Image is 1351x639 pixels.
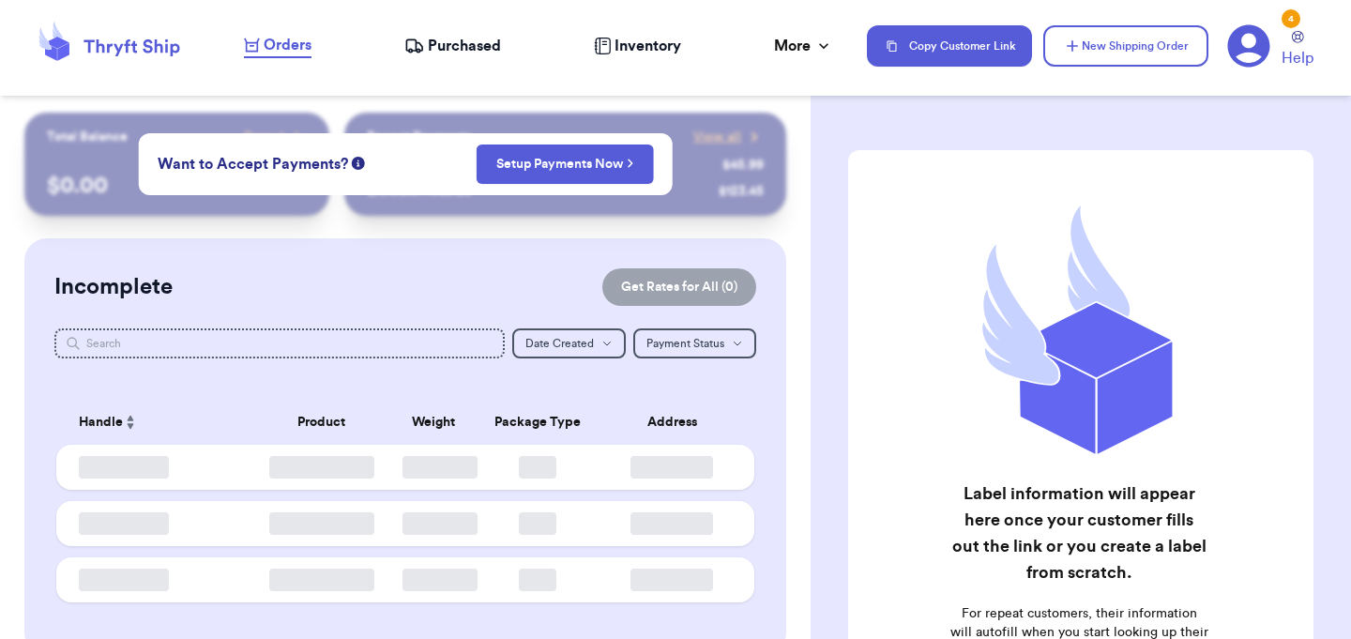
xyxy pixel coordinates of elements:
a: View all [693,128,764,146]
div: 4 [1282,9,1300,28]
span: Inventory [615,35,681,57]
a: Purchased [404,35,501,57]
a: Payout [244,128,307,146]
button: Sort ascending [123,411,138,434]
input: Search [54,328,505,358]
button: Setup Payments Now [477,145,654,184]
button: Get Rates for All (0) [602,268,756,306]
p: $ 0.00 [47,171,307,201]
span: Handle [79,413,123,433]
button: Copy Customer Link [867,25,1032,67]
a: Inventory [594,35,681,57]
h2: Label information will appear here once your customer fills out the link or you create a label fr... [949,480,1208,586]
span: View all [693,128,741,146]
button: New Shipping Order [1043,25,1208,67]
a: Help [1282,31,1313,69]
span: Payout [244,128,284,146]
span: Purchased [428,35,501,57]
div: $ 123.45 [719,182,764,201]
button: Payment Status [633,328,756,358]
span: Payment Status [646,338,724,349]
a: 4 [1227,24,1270,68]
p: Recent Payments [367,128,471,146]
a: Orders [244,34,311,58]
th: Weight [391,400,475,445]
span: Date Created [525,338,594,349]
th: Address [600,400,754,445]
div: More [774,35,833,57]
button: Date Created [512,328,626,358]
span: Orders [264,34,311,56]
p: Total Balance [47,128,128,146]
th: Product [251,400,391,445]
a: Setup Payments Now [496,155,634,174]
span: Want to Accept Payments? [158,153,348,175]
span: Help [1282,47,1313,69]
div: $ 45.99 [722,156,764,175]
h2: Incomplete [54,272,173,302]
th: Package Type [475,400,600,445]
